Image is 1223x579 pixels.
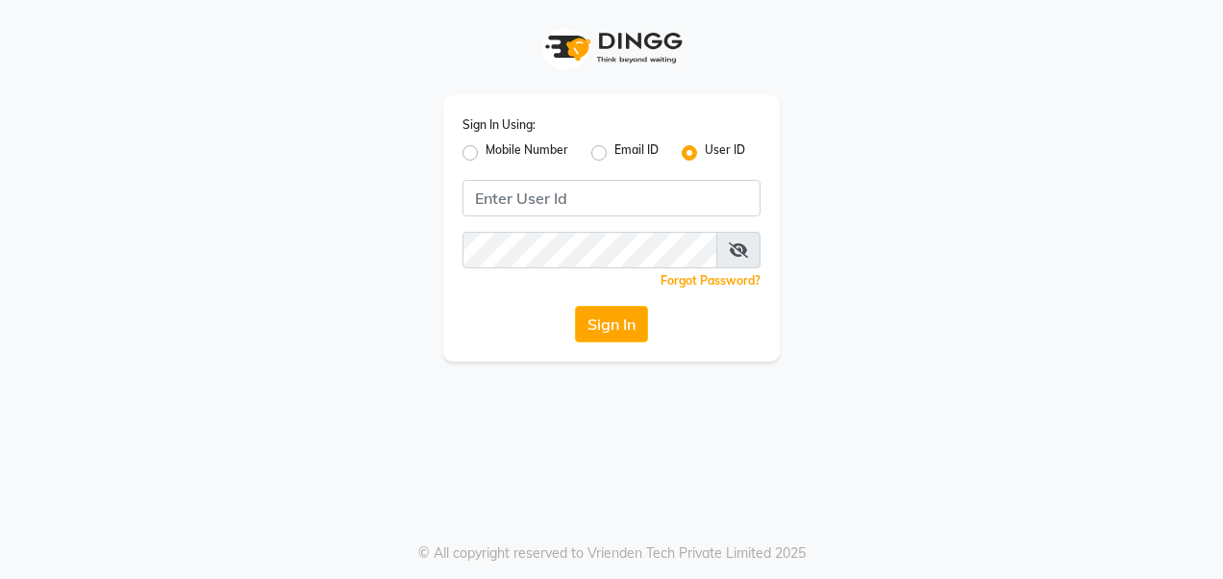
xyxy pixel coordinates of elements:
[486,141,568,164] label: Mobile Number
[575,306,648,342] button: Sign In
[661,273,761,288] a: Forgot Password?
[462,232,717,268] input: Username
[462,116,536,134] label: Sign In Using:
[535,19,688,76] img: logo1.svg
[705,141,745,164] label: User ID
[462,180,761,216] input: Username
[614,141,659,164] label: Email ID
